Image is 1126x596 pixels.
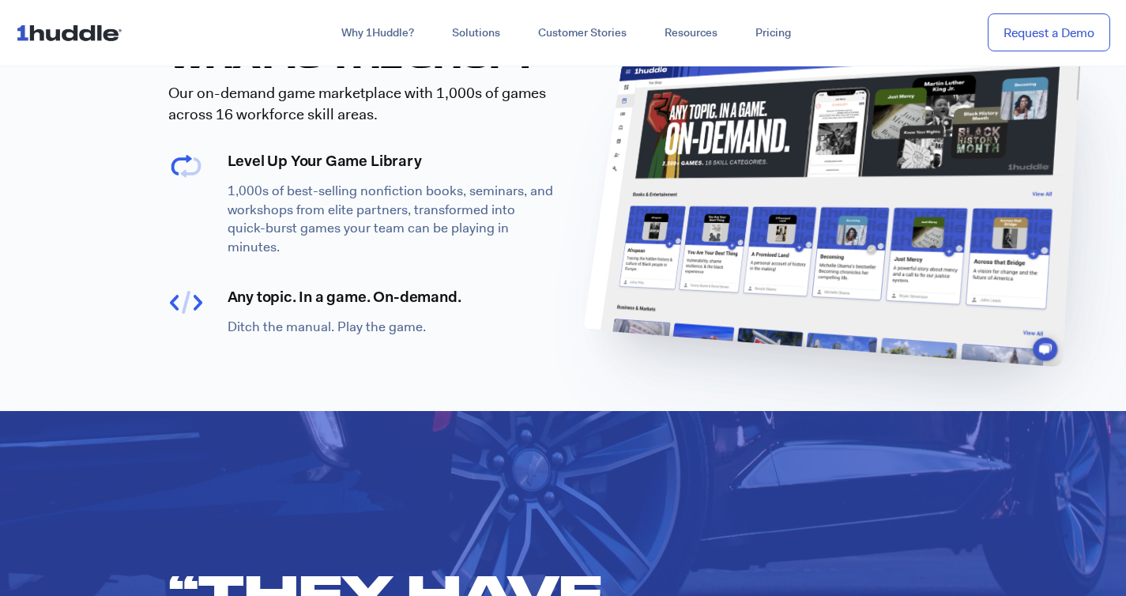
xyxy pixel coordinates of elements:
[228,153,555,174] h4: Level Up Your Game Library
[322,19,433,47] a: Why 1Huddle?
[736,19,810,47] a: Pricing
[228,318,555,337] p: Ditch the manual. Play the game.
[228,182,555,257] p: 1,000s of best-selling nonfiction books, seminars, and workshops from elite partners, transformed...
[433,19,519,47] a: Solutions
[16,17,129,47] img: ...
[168,83,552,125] p: Our on-demand game marketplace with 1,000s of games across 16 workforce skill areas.
[646,19,736,47] a: Resources
[519,19,646,47] a: Customer Stories
[228,289,555,310] h4: Any topic. In a game. On-demand.
[988,13,1110,52] a: Request a Demo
